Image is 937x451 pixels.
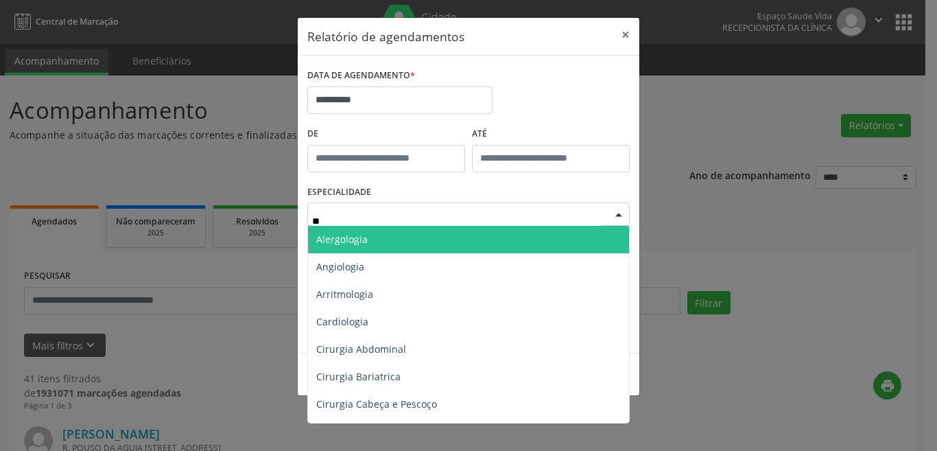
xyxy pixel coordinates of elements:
[307,27,464,45] h5: Relatório de agendamentos
[307,65,415,86] label: DATA DE AGENDAMENTO
[316,397,437,410] span: Cirurgia Cabeça e Pescoço
[316,315,368,328] span: Cardiologia
[612,18,639,51] button: Close
[307,124,465,145] label: De
[316,260,364,273] span: Angiologia
[316,233,368,246] span: Alergologia
[316,288,373,301] span: Arritmologia
[316,343,406,356] span: Cirurgia Abdominal
[472,124,630,145] label: ATÉ
[307,182,371,203] label: ESPECIALIDADE
[316,370,401,383] span: Cirurgia Bariatrica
